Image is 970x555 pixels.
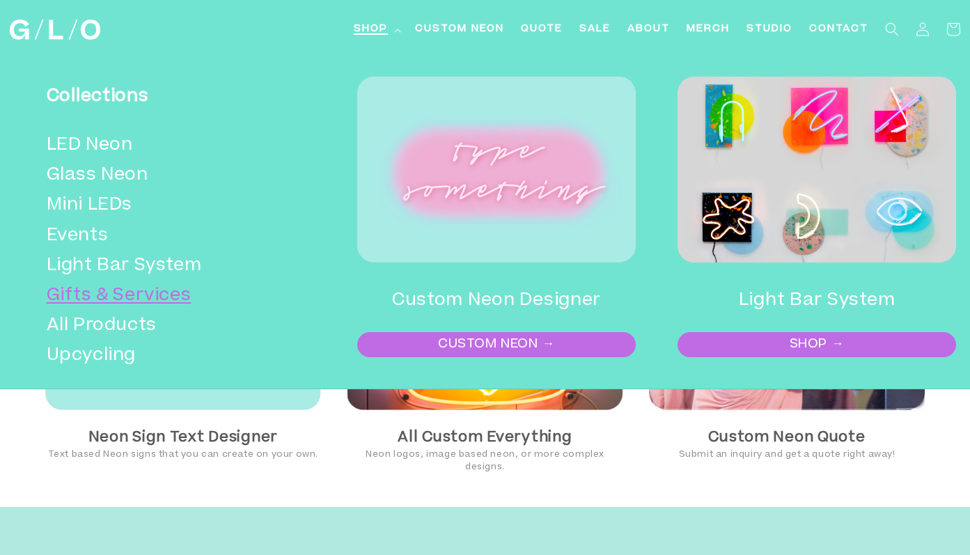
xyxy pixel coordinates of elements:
a: Gifts & Services [47,281,297,311]
img: Image 1 [357,77,636,263]
iframe: Chat Widget [719,360,970,555]
a: Mini LEDs [47,191,297,221]
a: CUSTOM NEON → [359,334,634,356]
a: Merch [678,14,738,45]
a: GLO Studio [4,15,105,45]
a: All Products [47,311,297,341]
a: LED Neon [47,131,297,161]
a: Quote [513,14,571,45]
span: Contact [809,22,868,37]
span: About [627,22,670,37]
img: Image 2 [678,77,956,263]
a: Events [47,221,297,251]
a: Studio [738,14,801,45]
a: Custom Neon [407,14,513,45]
img: GLO Studio [10,19,100,40]
span: Merch [687,22,730,37]
strong: Neon Sign Text Designer [88,431,279,445]
a: SHOP → [679,334,955,356]
span: Custom Neon [415,22,504,37]
a: Contact [801,14,877,45]
span: Shop [354,22,388,37]
span: SALE [579,22,611,37]
p: Neon logos, image based neon, or more complex designs. [347,448,623,474]
a: Upcycling [47,341,297,371]
p: Submit an inquiry and get a quote right away! [649,448,925,461]
strong: Custom Neon Quote [708,431,865,445]
summary: Search [877,14,907,45]
span: Quote [521,22,563,37]
summary: Shop [345,14,407,45]
strong: All Custom Everything [398,431,572,445]
a: Glass Neon [47,161,297,191]
h2: Custom Neon Designer [357,283,636,318]
a: About [619,14,678,45]
span: Studio [746,22,792,37]
p: Text based Neon signs that you can create on your own. [45,448,321,461]
h2: Light Bar System [678,283,956,318]
a: Light Bar System [47,251,297,281]
h3: Collections [47,79,297,114]
a: SALE [571,14,619,45]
